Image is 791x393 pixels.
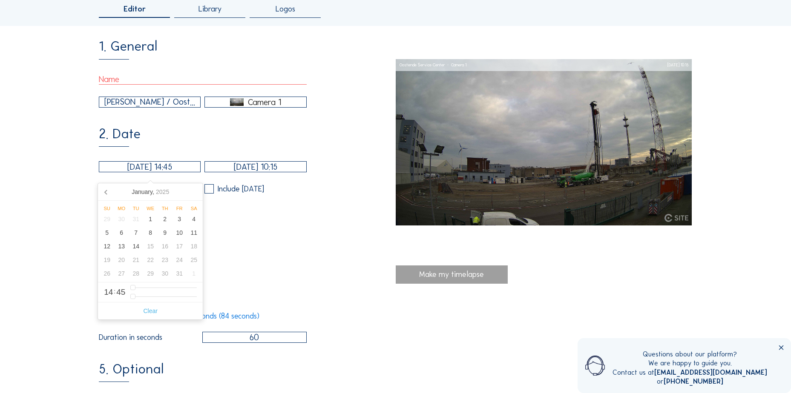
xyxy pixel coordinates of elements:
[172,226,187,239] div: 10
[100,206,114,211] div: Su
[114,253,129,267] div: 20
[158,226,172,239] div: 9
[143,206,158,211] div: We
[99,362,164,382] div: 5. Optional
[129,206,143,211] div: Tu
[116,288,125,296] span: 45
[205,97,306,107] div: selected_image_1436Camera 1
[172,206,187,211] div: Fr
[100,212,114,226] div: 29
[143,212,158,226] div: 1
[172,267,187,280] div: 31
[187,206,201,211] div: Sa
[143,226,158,239] div: 8
[158,212,172,226] div: 2
[100,239,114,253] div: 12
[445,59,466,71] div: Camera 1
[129,226,143,239] div: 7
[158,253,172,267] div: 23
[198,5,221,13] span: Library
[158,206,172,211] div: Th
[100,304,201,318] button: Clear
[99,97,200,107] div: [PERSON_NAME] / Oostende Service Center
[585,350,605,381] img: operator
[143,267,158,280] div: 29
[248,98,281,106] div: Camera 1
[129,212,143,226] div: 31
[400,59,445,71] div: Oostende Service Center
[129,267,143,280] div: 28
[99,40,157,59] div: 1. General
[143,253,158,267] div: 22
[276,5,295,13] span: Logos
[396,265,508,284] div: Make my timelapse
[613,350,767,359] div: Questions about our platform?
[158,267,172,280] div: 30
[613,368,767,377] div: Contact us at
[187,267,201,280] div: 1
[114,206,129,211] div: Mo
[129,253,143,267] div: 21
[99,127,141,147] div: 2. Date
[124,5,146,13] span: Editor
[667,59,688,71] div: [DATE] 10:15
[143,239,158,253] div: 15
[114,239,129,253] div: 13
[114,212,129,226] div: 30
[99,312,306,320] div: Max duration is 1 minute 24 seconds (84 seconds)
[104,288,113,296] span: 14
[128,185,173,199] div: January,
[664,214,688,222] img: C-Site Logo
[104,96,195,108] div: [PERSON_NAME] / Oostende Service Center
[99,74,306,85] input: Name
[613,359,767,367] div: We are happy to guide you.
[100,226,114,239] div: 5
[158,239,172,253] div: 16
[114,288,115,294] span: :
[99,333,202,341] label: Duration in seconds
[187,226,201,239] div: 11
[114,267,129,280] div: 27
[187,239,201,253] div: 18
[100,253,114,267] div: 19
[204,161,306,172] input: End date
[654,368,767,376] a: [EMAIL_ADDRESS][DOMAIN_NAME]
[230,98,244,106] img: selected_image_1436
[100,267,114,280] div: 26
[156,188,169,195] i: 2025
[172,212,187,226] div: 3
[114,226,129,239] div: 6
[99,161,201,172] input: Start date
[129,239,143,253] div: 14
[613,377,767,386] div: or
[172,239,187,253] div: 17
[664,377,723,385] a: [PHONE_NUMBER]
[187,253,201,267] div: 25
[172,253,187,267] div: 24
[187,212,201,226] div: 4
[218,185,264,193] div: Include [DATE]
[396,59,692,226] img: Image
